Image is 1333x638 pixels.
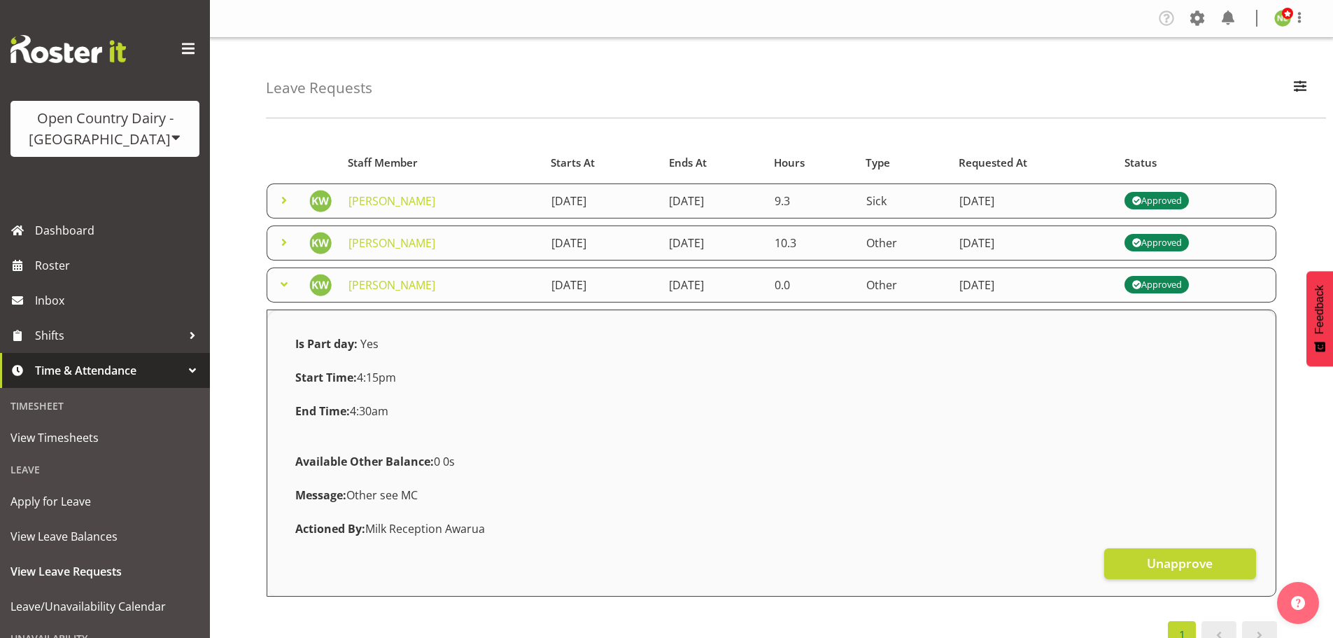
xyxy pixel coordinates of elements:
span: Requested At [959,155,1027,171]
h4: Leave Requests [266,80,372,96]
div: Approved [1131,235,1182,251]
button: Unapprove [1104,548,1256,579]
div: Other see MC [287,478,1256,512]
a: [PERSON_NAME] [348,277,435,293]
span: View Leave Requests [10,561,199,582]
span: View Timesheets [10,427,199,448]
div: Leave [3,455,206,484]
strong: Available Other Balance: [295,454,434,469]
span: Staff Member [348,155,418,171]
a: View Leave Requests [3,554,206,589]
span: 4:30am [295,403,388,419]
span: Yes [360,336,379,352]
td: [DATE] [543,226,661,261]
span: Shifts [35,325,182,346]
button: Feedback - Show survey [1306,271,1333,366]
img: nicole-lloyd7454.jpg [1274,10,1291,27]
span: Hours [774,155,805,171]
span: Feedback [1313,285,1326,334]
td: [DATE] [543,183,661,219]
img: kerrod-ward11647.jpg [309,190,332,212]
span: View Leave Balances [10,526,199,547]
td: [DATE] [543,268,661,303]
td: Other [858,268,951,303]
img: Rosterit website logo [10,35,126,63]
span: 4:15pm [295,370,396,385]
strong: Is Part day: [295,336,358,352]
a: [PERSON_NAME] [348,235,435,251]
a: View Timesheets [3,420,206,455]
span: Starts At [551,155,595,171]
span: Dashboard [35,220,203,241]
td: Sick [858,183,951,219]
span: Leave/Unavailability Calendar [10,596,199,617]
strong: Actioned By: [295,521,365,536]
td: [DATE] [661,183,766,219]
div: Timesheet [3,391,206,420]
a: Leave/Unavailability Calendar [3,589,206,624]
span: Status [1124,155,1157,171]
td: 0.0 [766,268,858,303]
td: [DATE] [951,226,1117,261]
img: kerrod-ward11647.jpg [309,274,332,296]
div: Open Country Dairy - [GEOGRAPHIC_DATA] [24,108,185,150]
span: Apply for Leave [10,491,199,512]
span: Ends At [669,155,707,171]
td: [DATE] [661,226,766,261]
a: Apply for Leave [3,484,206,519]
span: Roster [35,255,203,276]
span: Type [866,155,890,171]
td: 9.3 [766,183,858,219]
img: kerrod-ward11647.jpg [309,232,332,254]
a: View Leave Balances [3,519,206,554]
span: Unapprove [1147,554,1213,572]
td: 10.3 [766,226,858,261]
strong: End Time: [295,403,350,419]
strong: Message: [295,487,346,503]
button: Filter Employees [1285,73,1315,104]
div: 0 0s [287,445,1256,478]
a: [PERSON_NAME] [348,193,435,209]
td: Other [858,226,951,261]
td: [DATE] [951,183,1117,219]
td: [DATE] [661,268,766,303]
div: Milk Reception Awarua [287,512,1256,546]
span: Inbox [35,290,203,311]
img: help-xxl-2.png [1291,596,1305,610]
td: [DATE] [951,268,1117,303]
span: Time & Attendance [35,360,182,381]
div: Approved [1131,193,1182,209]
div: Approved [1131,277,1182,293]
strong: Start Time: [295,370,357,385]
